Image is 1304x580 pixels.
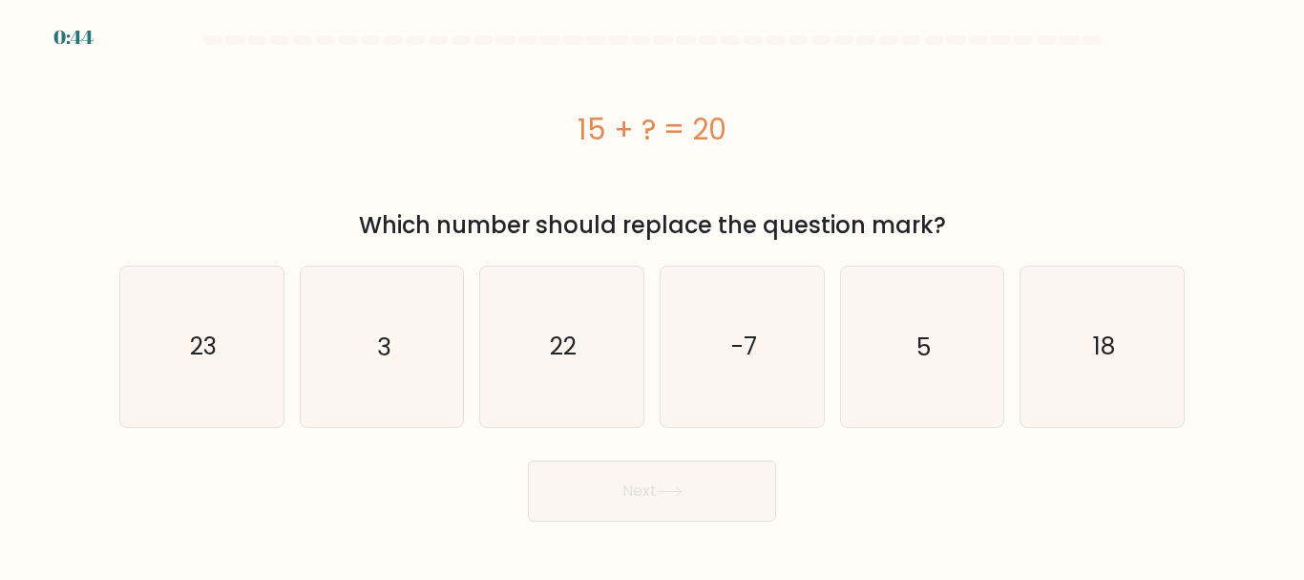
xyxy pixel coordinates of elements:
[1093,330,1115,363] text: 18
[730,330,756,363] text: -7
[377,330,390,363] text: 3
[53,23,94,52] div: 0:44
[190,330,217,363] text: 23
[119,108,1185,151] div: 15 + ? = 20
[550,330,577,363] text: 22
[916,330,931,363] text: 5
[131,208,1173,243] div: Which number should replace the question mark?
[528,461,776,522] button: Next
